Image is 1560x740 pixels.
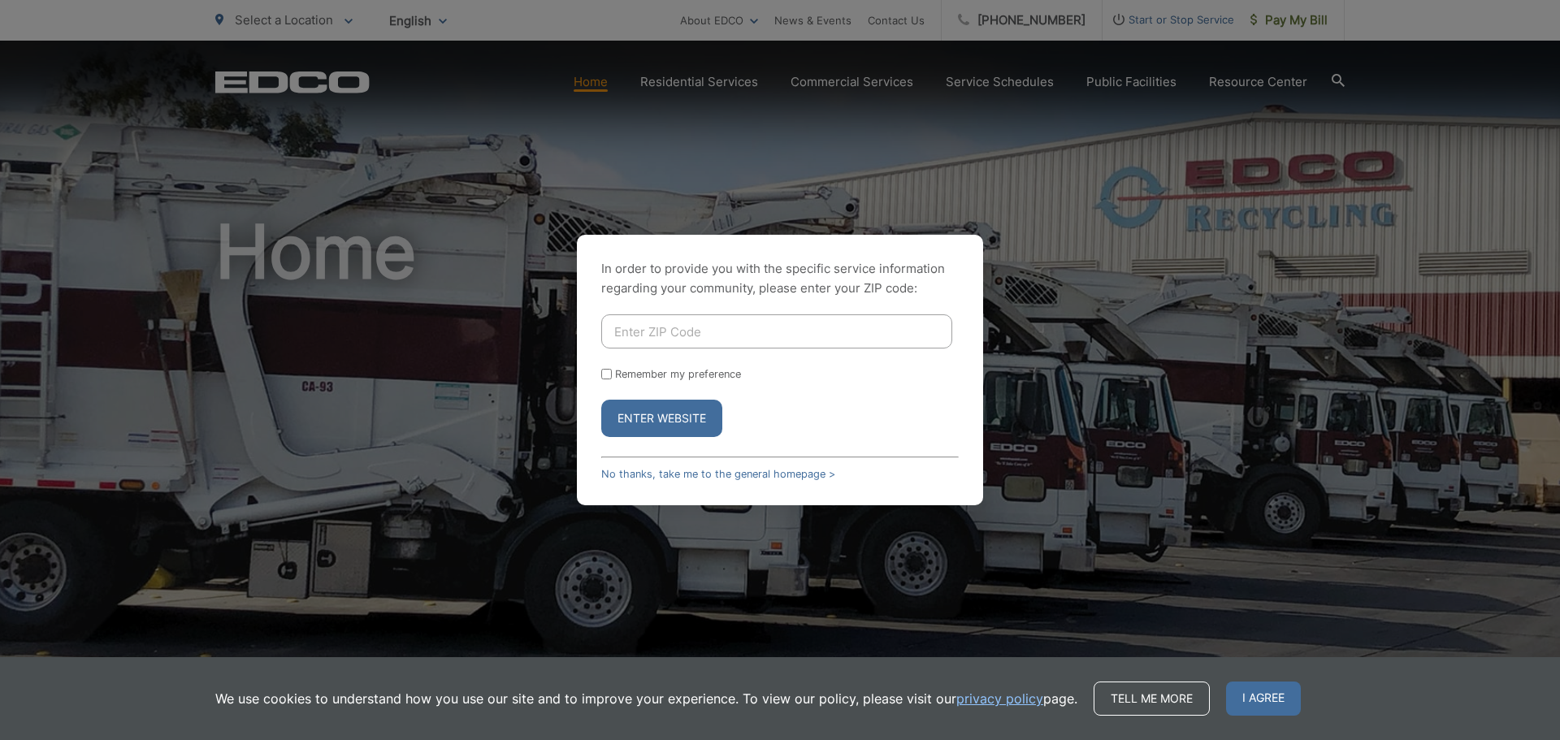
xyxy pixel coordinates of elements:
[215,689,1077,708] p: We use cookies to understand how you use our site and to improve your experience. To view our pol...
[1226,682,1301,716] span: I agree
[956,689,1043,708] a: privacy policy
[601,259,959,298] p: In order to provide you with the specific service information regarding your community, please en...
[601,468,835,480] a: No thanks, take me to the general homepage >
[1094,682,1210,716] a: Tell me more
[601,400,722,437] button: Enter Website
[615,368,741,380] label: Remember my preference
[601,314,952,348] input: Enter ZIP Code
